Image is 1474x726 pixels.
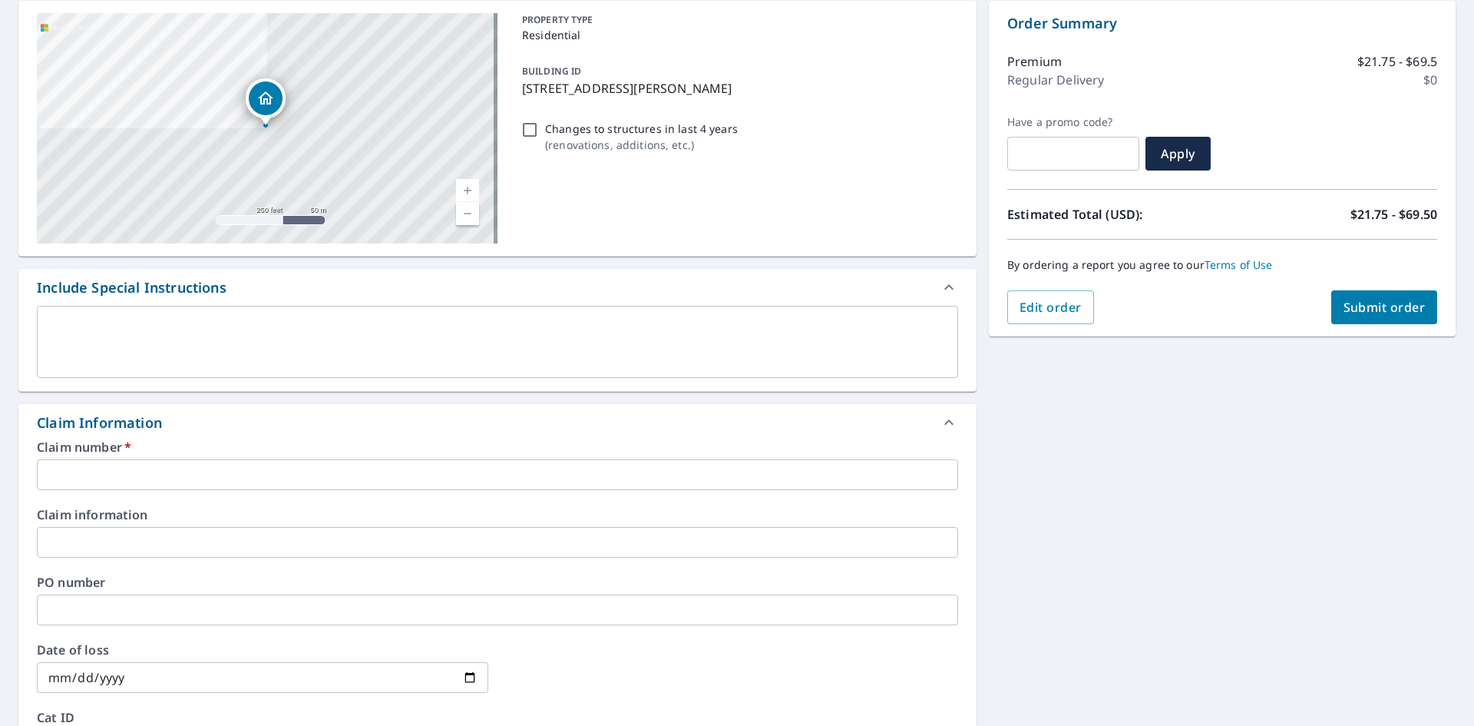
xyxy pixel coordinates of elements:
[1350,205,1437,224] p: $21.75 - $69.50
[1007,52,1062,71] p: Premium
[1158,145,1198,162] span: Apply
[1343,299,1426,316] span: Submit order
[1357,52,1437,71] p: $21.75 - $69.5
[37,644,488,656] label: Date of loss
[522,65,581,78] p: BUILDING ID
[1007,71,1104,89] p: Regular Delivery
[18,269,977,306] div: Include Special Instructions
[1331,290,1438,324] button: Submit order
[1007,205,1222,224] p: Estimated Total (USD):
[456,179,479,202] a: Current Level 17, Zoom In
[37,413,162,433] div: Claim Information
[18,404,977,441] div: Claim Information
[37,441,958,453] label: Claim number
[1007,290,1094,324] button: Edit order
[456,202,479,225] a: Current Level 17, Zoom Out
[1007,258,1437,272] p: By ordering a report you agree to our
[37,576,958,588] label: PO number
[37,277,226,298] div: Include Special Instructions
[1020,299,1082,316] span: Edit order
[545,137,738,153] p: ( renovations, additions, etc. )
[1007,115,1139,129] label: Have a promo code?
[522,13,952,27] p: PROPERTY TYPE
[522,27,952,43] p: Residential
[1205,257,1273,272] a: Terms of Use
[37,711,958,724] label: Cat ID
[246,78,286,126] div: Dropped pin, building 1, Residential property, 3219 E Reichert Dr Crete, IL 60417
[1007,13,1437,34] p: Order Summary
[545,121,738,137] p: Changes to structures in last 4 years
[1145,137,1211,171] button: Apply
[37,509,958,521] label: Claim information
[522,79,952,98] p: [STREET_ADDRESS][PERSON_NAME]
[1423,71,1437,89] p: $0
